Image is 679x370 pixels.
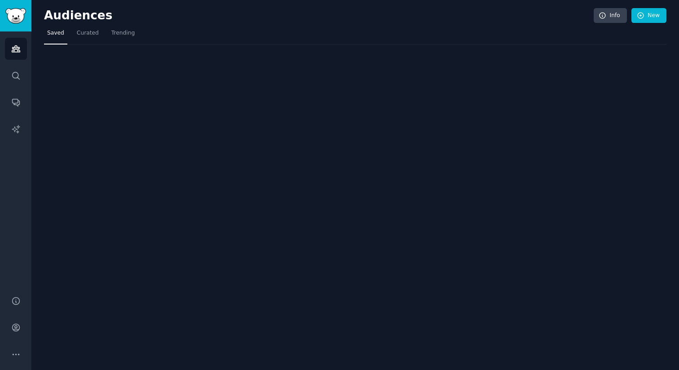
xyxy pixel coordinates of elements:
[74,26,102,45] a: Curated
[631,8,666,23] a: New
[108,26,138,45] a: Trending
[44,26,67,45] a: Saved
[5,8,26,24] img: GummySearch logo
[44,9,594,23] h2: Audiences
[594,8,627,23] a: Info
[47,29,64,37] span: Saved
[111,29,135,37] span: Trending
[77,29,99,37] span: Curated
